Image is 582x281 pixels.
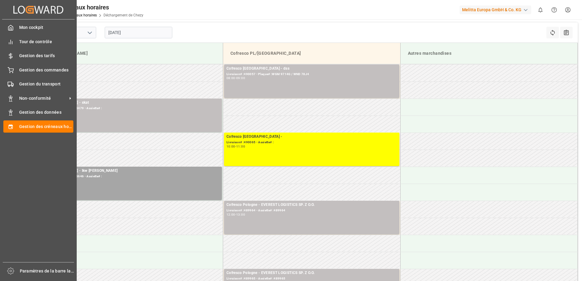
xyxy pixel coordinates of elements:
[226,208,397,213] div: Livraison# :489964 - Assiette# :489964
[226,66,397,72] div: Cofresco [GEOGRAPHIC_DATA] - dss
[226,202,397,208] div: Cofresco Pologne - EVEREST LOGISTICS SP. Z O.O.
[19,81,74,87] span: Gestion du transport
[405,48,573,59] div: Autres marchandises
[460,4,534,16] button: Melitta Europa GmbH & Co. KG
[226,72,397,77] div: Livraison# :490057 - Plaque# :WGM 9714G / WND 78J4
[19,67,74,73] span: Gestion des commandes
[226,77,235,79] div: 08:00
[19,109,74,116] span: Gestion des données
[3,78,73,90] a: Gestion du transport
[226,134,397,140] div: Cofresco [GEOGRAPHIC_DATA] -
[19,53,74,59] span: Gestion des tarifs
[19,123,74,130] span: Gestion des créneaux horaires
[235,77,236,79] div: -
[3,64,73,76] a: Gestion des commandes
[49,174,219,179] div: Livraison# :400053646 - Assiette# :
[49,168,219,174] div: [PERSON_NAME] - lkw [PERSON_NAME]
[226,145,235,148] div: 10:00
[3,50,73,62] a: Gestion des tarifs
[3,120,73,132] a: Gestion des créneaux horaires
[226,140,397,145] div: Livraison# :490065 - Assiette# :
[105,27,172,38] input: JJ-MM-AAAA
[20,268,74,274] span: Paramètres de la barre latérale
[534,3,547,17] button: Afficher 0 nouvelles notifications
[85,28,94,37] button: Ouvrir le menu
[19,24,74,31] span: Mon cockpit
[236,77,245,79] div: 09:00
[26,3,143,12] div: Gestion des créneaux horaires
[235,213,236,216] div: -
[228,48,395,59] div: Cofresco PL/[GEOGRAPHIC_DATA]
[226,270,397,276] div: Cofresco Pologne - EVEREST LOGISTICS SP. Z O.O.
[3,22,73,33] a: Mon cockpit
[462,7,521,13] font: Melitta Europa GmbH & Co. KG
[236,213,245,216] div: 13:00
[49,100,219,106] div: [PERSON_NAME] - skat
[547,3,561,17] button: Centre d’aide
[236,145,245,148] div: 11:00
[19,95,67,102] span: Non-conformité
[235,145,236,148] div: -
[51,48,218,59] div: [PERSON_NAME]
[226,213,235,216] div: 12:00
[3,106,73,118] a: Gestion des données
[19,39,74,45] span: Tour de contrôle
[49,106,219,111] div: Livraison# :400053479 - Assiette# :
